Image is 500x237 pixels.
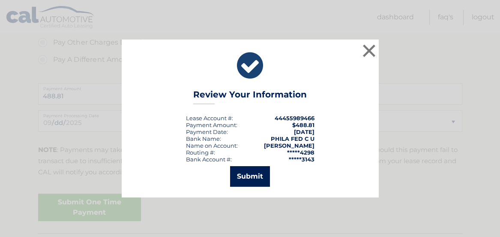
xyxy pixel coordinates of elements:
div: Routing #: [186,149,215,156]
span: Payment Date [186,128,227,135]
h3: Review Your Information [193,89,307,104]
button: × [361,42,378,59]
div: Name on Account: [186,142,238,149]
div: Bank Name: [186,135,221,142]
button: Submit [230,166,270,187]
span: [DATE] [294,128,314,135]
div: Lease Account #: [186,115,233,122]
strong: [PERSON_NAME] [264,142,314,149]
div: : [186,128,228,135]
strong: 44455989466 [275,115,314,122]
span: $488.81 [292,122,314,128]
div: Bank Account #: [186,156,232,163]
div: Payment Amount: [186,122,237,128]
strong: PHILA FED C U [271,135,314,142]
